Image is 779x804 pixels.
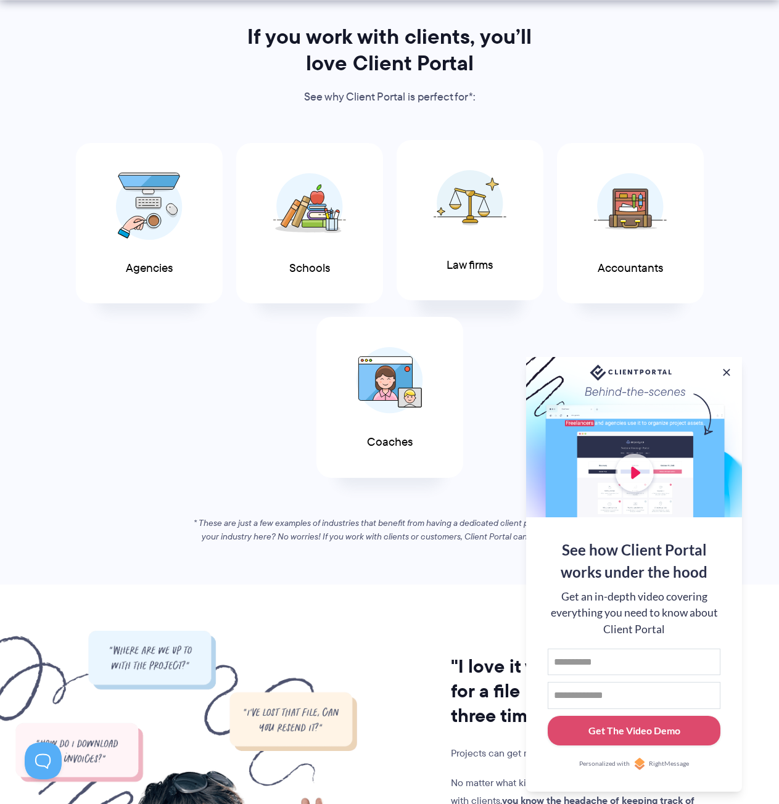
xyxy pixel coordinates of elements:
[397,140,543,301] a: Law firms
[316,317,463,478] a: Coaches
[588,723,680,738] div: Get The Video Demo
[231,88,549,107] p: See why Client Portal is perfect for*:
[548,539,720,583] div: See how Client Portal works under the hood
[633,758,646,770] img: Personalized with RightMessage
[451,654,709,728] h2: "I love it when a client asks for a file I've already sent three times."
[579,759,630,769] span: Personalized with
[76,143,223,304] a: Agencies
[126,262,173,275] span: Agencies
[367,436,413,449] span: Coaches
[649,759,689,769] span: RightMessage
[598,262,663,275] span: Accountants
[25,742,62,779] iframe: Toggle Customer Support
[289,262,330,275] span: Schools
[557,143,704,304] a: Accountants
[548,758,720,770] a: Personalized withRightMessage
[236,143,383,304] a: Schools
[548,589,720,638] div: Get an in-depth video covering everything you need to know about Client Portal
[194,517,585,543] em: * These are just a few examples of industries that benefit from having a dedicated client portal....
[447,259,493,272] span: Law firms
[451,745,709,762] p: Projects can get messy.
[548,716,720,746] button: Get The Video Demo
[231,23,549,76] h2: If you work with clients, you’ll love Client Portal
